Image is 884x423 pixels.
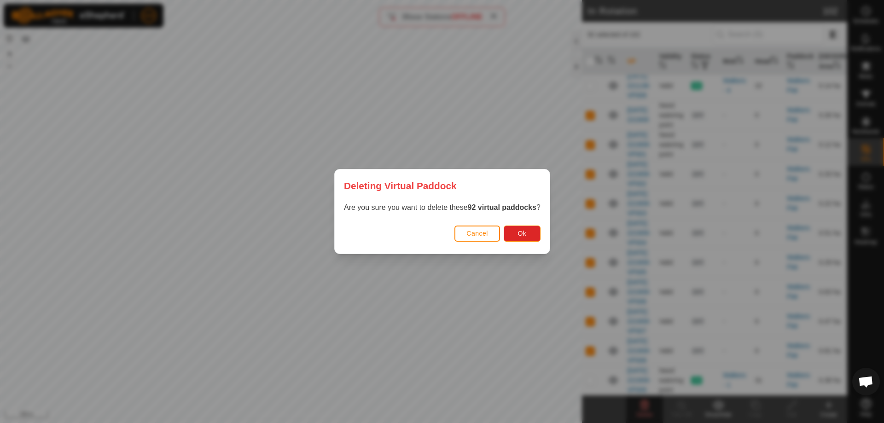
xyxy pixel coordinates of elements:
[344,179,457,193] span: Deleting Virtual Paddock
[466,230,488,237] span: Cancel
[503,226,540,242] button: Ok
[518,230,526,237] span: Ok
[454,226,500,242] button: Cancel
[467,203,536,211] strong: 92 virtual paddocks
[344,203,541,211] span: Are you sure you want to delete these ?
[852,368,880,395] div: Open chat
